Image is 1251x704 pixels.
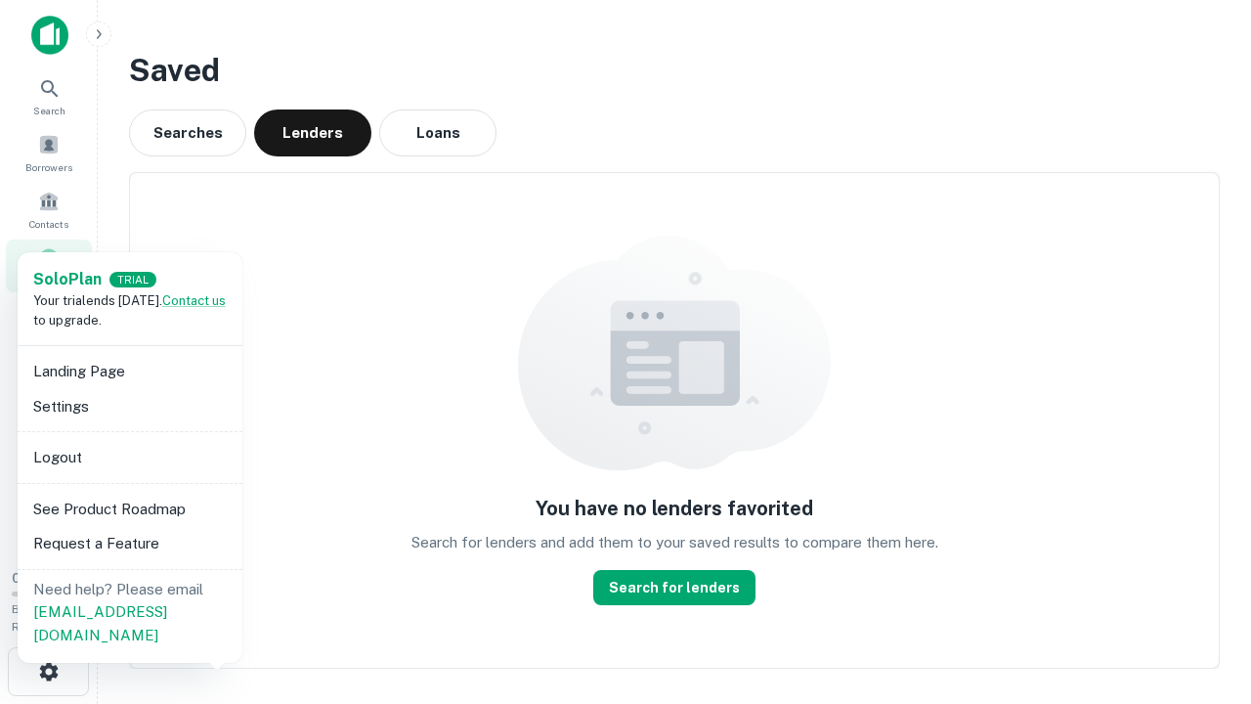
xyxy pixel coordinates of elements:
[33,603,167,643] a: [EMAIL_ADDRESS][DOMAIN_NAME]
[25,389,235,424] li: Settings
[33,578,227,647] p: Need help? Please email
[25,526,235,561] li: Request a Feature
[25,354,235,389] li: Landing Page
[25,440,235,475] li: Logout
[109,272,156,288] div: TRIAL
[162,293,226,308] a: Contact us
[1153,548,1251,641] iframe: Chat Widget
[25,492,235,527] li: See Product Roadmap
[33,270,102,288] strong: Solo Plan
[33,268,102,291] a: SoloPlan
[33,293,226,328] span: Your trial ends [DATE]. to upgrade.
